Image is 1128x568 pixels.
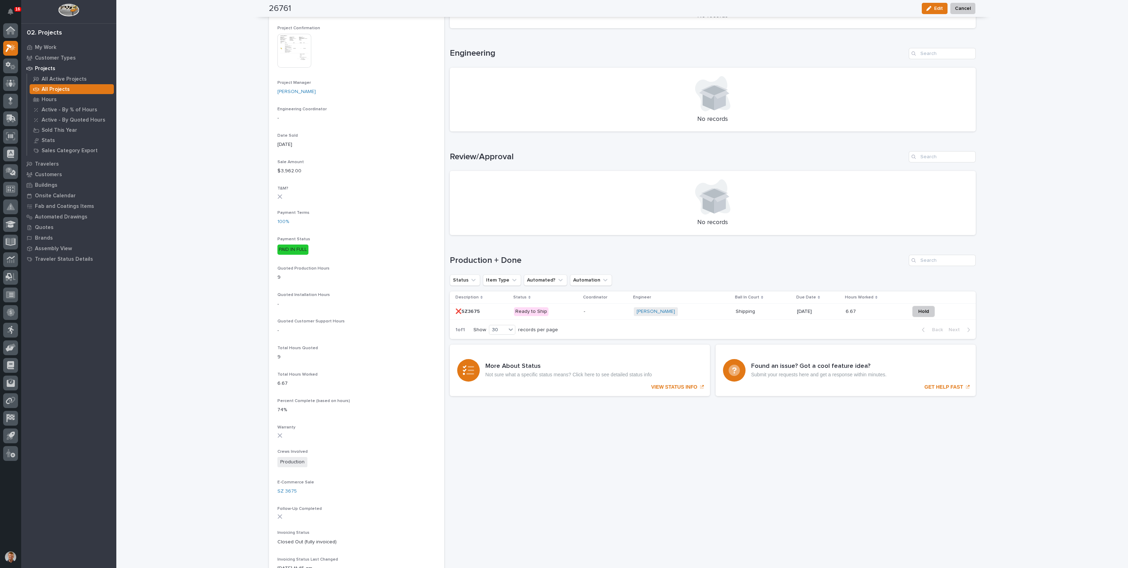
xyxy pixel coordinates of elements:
a: My Work [21,42,116,53]
a: Active - By Quoted Hours [27,115,116,125]
span: Quoted Installation Hours [277,293,330,297]
p: Active - By Quoted Hours [42,117,105,123]
h3: More About Status [485,363,652,370]
span: Total Hours Quoted [277,346,318,350]
input: Search [909,48,976,59]
p: Description [455,294,479,301]
p: Closed Out (fully invoiced) [277,538,436,546]
h1: Production + Done [450,255,906,266]
a: Projects [21,63,116,74]
div: 02. Projects [27,29,62,37]
p: Show [473,327,486,333]
div: PAID IN FULL [277,245,308,255]
h3: Found an issue? Got a cool feature idea? [751,363,887,370]
p: Engineer [633,294,651,301]
a: Automated Drawings [21,211,116,222]
input: Search [909,151,976,162]
span: Crews Involved [277,450,308,454]
input: Search [909,255,976,266]
span: Warranty [277,425,295,430]
a: VIEW STATUS INFO [450,345,710,396]
p: 16 [16,7,20,12]
span: Edit [934,5,943,12]
h1: Engineering [450,48,906,58]
a: Fab and Coatings Items [21,201,116,211]
p: Assembly View [35,246,72,252]
span: Production [277,457,307,467]
p: Traveler Status Details [35,256,93,263]
p: Coordinator [583,294,607,301]
div: Notifications16 [9,8,18,20]
a: [PERSON_NAME] [277,88,316,95]
button: Notifications [3,4,18,19]
div: Ready to Ship [514,307,548,316]
span: Invoicing Status Last Changed [277,557,338,562]
span: Follow-Up Completed [277,507,322,511]
a: Onsite Calendar [21,190,116,201]
p: $ 3,962.00 [277,167,436,175]
a: Brands [21,233,116,243]
p: Stats [42,137,55,144]
p: Travelers [35,161,59,167]
p: No records [458,116,967,123]
p: Buildings [35,182,57,189]
p: My Work [35,44,56,51]
p: [DATE] [277,141,436,148]
span: Project Confirmation [277,26,320,30]
button: Next [946,327,976,333]
p: No records [458,219,967,227]
p: Brands [35,235,53,241]
p: Hours [42,97,57,103]
p: All Projects [42,86,70,93]
a: [PERSON_NAME] [637,309,675,315]
p: Projects [35,66,55,72]
p: records per page [518,327,558,333]
a: GET HELP FAST [716,345,976,396]
a: Customers [21,169,116,180]
span: Sale Amount [277,160,304,164]
span: Payment Status [277,237,310,241]
p: Submit your requests here and get a response within minutes. [751,372,887,378]
p: - [277,115,436,122]
p: Automated Drawings [35,214,87,220]
span: Total Hours Worked [277,372,318,377]
span: Invoicing Status [277,531,309,535]
p: Customers [35,172,62,178]
a: Buildings [21,180,116,190]
p: All Active Projects [42,76,87,82]
span: Next [949,327,964,333]
a: 100% [277,218,289,226]
p: 6.67 [277,380,436,387]
span: Payment Terms [277,211,309,215]
p: Quotes [35,224,54,231]
button: Back [916,327,946,333]
div: 30 [489,326,506,334]
button: Edit [922,3,948,14]
span: Back [928,327,943,333]
a: Active - By % of Hours [27,105,116,115]
a: SZ 3675 [277,488,297,495]
button: Status [450,274,480,286]
a: Sales Category Export [27,146,116,155]
a: Stats [27,135,116,145]
p: GET HELP FAST [925,384,963,390]
a: Assembly View [21,243,116,254]
p: Hours Worked [845,294,873,301]
p: 9 [277,353,436,361]
a: Travelers [21,159,116,169]
span: Engineering Coordinator [277,107,327,111]
p: 9 [277,274,436,281]
p: - [277,301,436,308]
span: Cancel [955,4,971,13]
p: Customer Types [35,55,76,61]
a: Sold This Year [27,125,116,135]
p: 6.67 [846,307,857,315]
p: Ball In Court [735,294,759,301]
a: Hours [27,94,116,104]
h2: 26761 [269,4,291,14]
span: Project Manager [277,81,311,85]
p: - [584,309,628,315]
h1: Review/Approval [450,152,906,162]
